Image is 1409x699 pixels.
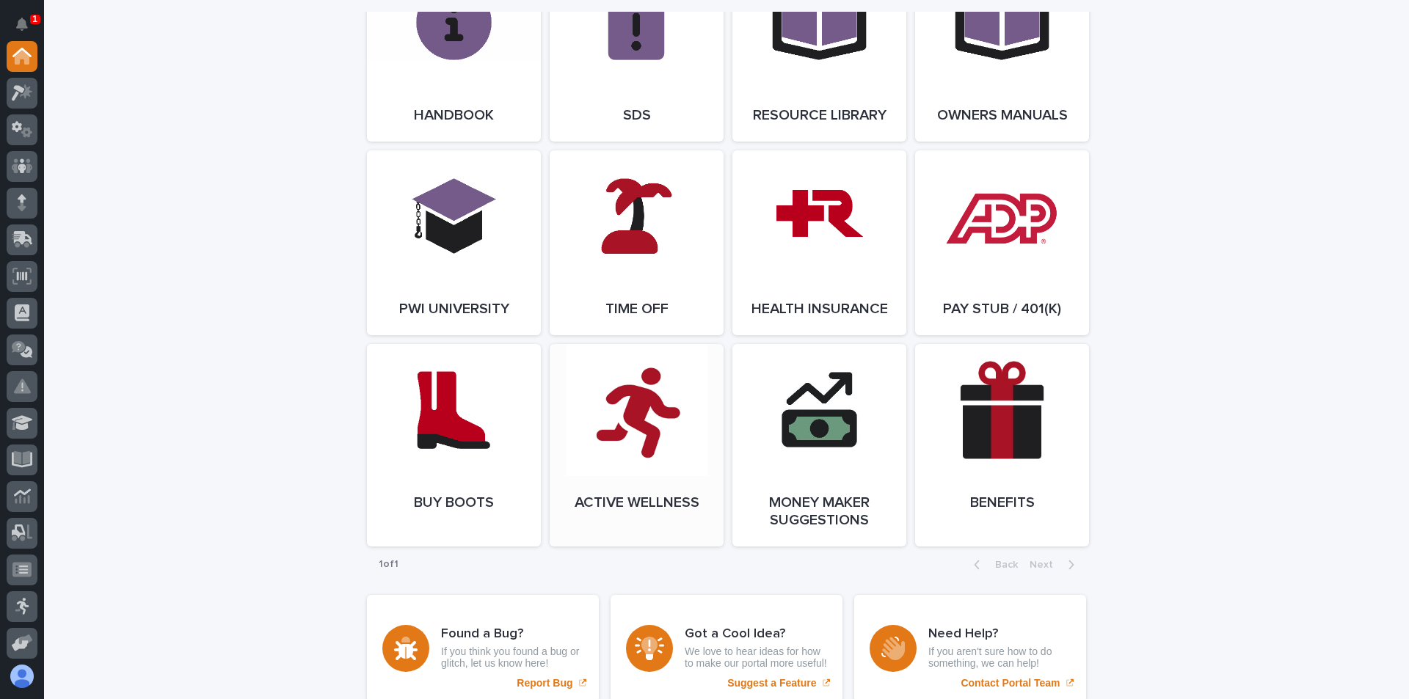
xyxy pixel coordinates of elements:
h3: Found a Bug? [441,626,583,643]
h3: Got a Cool Idea? [685,626,827,643]
button: Back [962,558,1024,571]
a: PWI University [367,150,541,335]
a: Pay Stub / 401(k) [915,150,1089,335]
p: If you aren't sure how to do something, we can help! [928,645,1071,670]
button: Notifications [7,9,37,40]
a: Active Wellness [550,344,724,546]
a: Buy Boots [367,344,541,546]
a: Benefits [915,344,1089,546]
a: Time Off [550,150,724,335]
p: Report Bug [517,677,572,689]
p: 1 [32,14,37,24]
p: If you think you found a bug or glitch, let us know here! [441,645,583,670]
p: We love to hear ideas for how to make our portal more useful! [685,645,827,670]
button: Next [1024,558,1086,571]
p: 1 of 1 [367,546,410,582]
div: Notifications1 [18,18,37,41]
span: Back [986,560,1018,570]
p: Contact Portal Team [961,677,1060,689]
p: Suggest a Feature [727,677,816,689]
a: Health Insurance [732,150,906,335]
span: Next [1030,560,1062,570]
a: Money Maker Suggestions [732,344,906,546]
h3: Need Help? [928,626,1071,643]
button: users-avatar [7,661,37,692]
